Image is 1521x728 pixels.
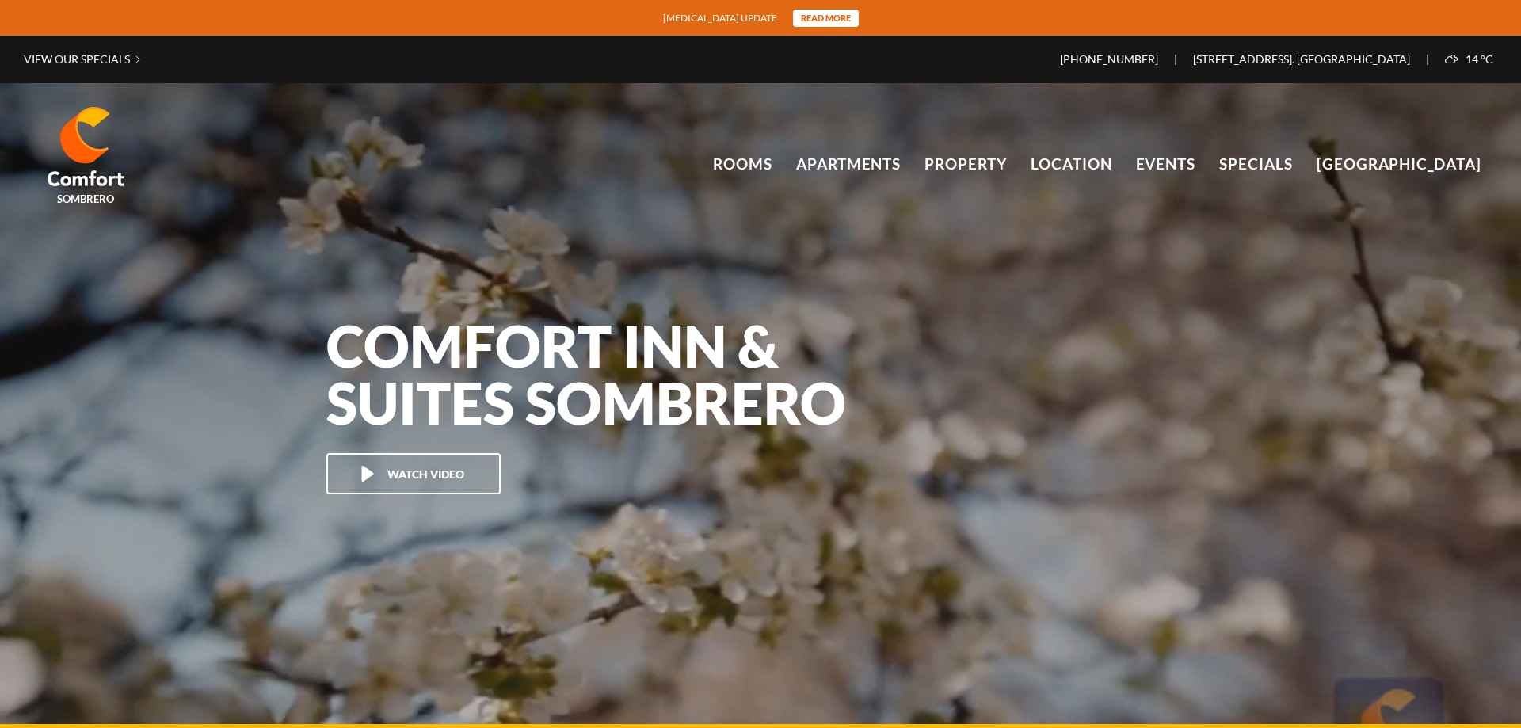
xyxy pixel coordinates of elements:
span: 14 °C [1429,52,1493,66]
span: Watch Video [387,467,464,481]
div: Read more [793,10,859,27]
a: View our specials [24,36,130,83]
a: Rooms [713,152,772,176]
img: Comfort Inn & Suites Sombrero [48,107,124,186]
a: Property [924,152,1007,176]
div: | [1426,36,1497,83]
img: Watch Video [360,466,375,482]
a: [PHONE_NUMBER] [1060,52,1174,66]
a: [STREET_ADDRESS]. [GEOGRAPHIC_DATA] [1177,52,1426,66]
a: Apartments [796,152,902,176]
span: | [1060,36,1426,83]
span: Sombrero [57,186,114,204]
button: Watch Video [326,453,501,494]
a: Specials [1219,152,1293,176]
a: [GEOGRAPHIC_DATA] [1317,152,1481,176]
span: [MEDICAL_DATA] update [663,10,777,25]
h1: Comfort Inn & Suites Sombrero [326,317,881,431]
a: Events [1136,152,1196,176]
a: Location [1031,152,1112,176]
